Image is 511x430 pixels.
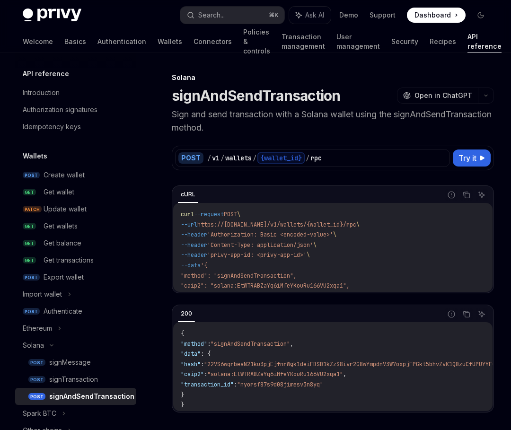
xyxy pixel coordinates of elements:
span: GET [23,189,36,196]
div: Get transactions [44,254,94,266]
button: Toggle dark mode [473,8,488,23]
span: : [234,381,237,388]
span: '{ [201,262,207,269]
div: Search... [198,9,225,21]
span: Ask AI [305,10,324,20]
span: , [343,370,346,378]
span: Dashboard [414,10,451,20]
span: POST [23,308,40,315]
a: User management [336,30,380,53]
a: Welcome [23,30,53,53]
span: \ [333,231,336,238]
a: GETGet wallet [15,184,136,201]
span: \ [307,251,310,259]
div: {wallet_id} [257,152,305,164]
div: Solana [23,340,44,351]
div: / [207,153,211,163]
span: --request [194,211,224,218]
a: POSTAuthenticate [15,303,136,320]
span: "caip2": "solana:EtWTRABZaYq6iMfeYKouRu166VU2xqa1", [181,282,350,290]
span: ⌘ K [269,11,279,19]
span: \ [313,241,317,249]
span: 'Content-Type: application/json' [207,241,313,249]
a: Authorization signatures [15,101,136,118]
div: 200 [178,308,195,319]
div: signAndSendTransaction [49,391,134,402]
span: PATCH [23,206,42,213]
span: --header [181,251,207,259]
button: Ask AI [476,308,488,320]
span: "data" [181,350,201,358]
div: Authorization signatures [23,104,97,115]
div: Get wallet [44,186,74,198]
button: Ask AI [476,189,488,201]
a: POSTExport wallet [15,269,136,286]
span: GET [23,223,36,230]
div: Authenticate [44,306,82,317]
a: POSTsignTransaction [15,371,136,388]
a: Idempotency keys [15,118,136,135]
a: POSTsignMessage [15,354,136,371]
span: "hash" [181,360,201,368]
a: Policies & controls [243,30,270,53]
span: https://[DOMAIN_NAME]/v1/wallets/{wallet_id}/rpc [197,221,356,228]
a: Demo [339,10,358,20]
div: Spark BTC [23,408,56,419]
a: POSTsignAndSendTransaction [15,388,136,405]
span: , [290,340,293,348]
div: Solana [172,73,494,82]
span: : { [201,350,211,358]
div: Get wallets [44,220,78,232]
h1: signAndSendTransaction [172,87,341,104]
div: v1 [212,153,220,163]
span: POST [28,393,45,400]
span: --header [181,241,207,249]
button: Report incorrect code [445,308,458,320]
div: Introduction [23,87,60,98]
button: Copy the contents from the code block [460,308,473,320]
span: POST [23,274,40,281]
span: "method": "signAndSendTransaction", [181,272,297,280]
span: Try it [458,152,476,164]
span: 'Authorization: Basic <encoded-value>' [207,231,333,238]
p: Sign and send transaction with a Solana wallet using the signAndSendTransaction method. [172,108,494,134]
span: } [181,391,184,399]
span: { [181,330,184,337]
span: POST [28,359,45,366]
div: Import wallet [23,289,62,300]
div: signMessage [49,357,91,368]
a: GETGet wallets [15,218,136,235]
span: GET [23,240,36,247]
span: } [181,401,184,409]
span: Open in ChatGPT [414,91,472,100]
h5: API reference [23,68,69,79]
span: : [204,370,207,378]
div: Create wallet [44,169,85,181]
a: API reference [467,30,502,53]
span: --url [181,221,197,228]
a: Dashboard [407,8,466,23]
span: "method" [181,340,207,348]
a: Wallets [158,30,182,53]
span: POST [23,172,40,179]
span: : [207,340,211,348]
span: --header [181,231,207,238]
h5: Wallets [23,150,47,162]
span: GET [23,257,36,264]
div: Get balance [44,237,81,249]
div: signTransaction [49,374,98,385]
span: "caip2" [181,370,204,378]
div: rpc [310,153,322,163]
span: "signAndSendTransaction" [211,340,290,348]
div: / [253,153,256,163]
span: \ [356,221,360,228]
a: Basics [64,30,86,53]
a: Introduction [15,84,136,101]
a: Connectors [194,30,232,53]
div: Ethereum [23,323,52,334]
a: POSTCreate wallet [15,167,136,184]
span: "solana:EtWTRABZaYq6iMfeYKouRu166VU2xqa1" [207,370,343,378]
a: Security [391,30,418,53]
button: Report incorrect code [445,189,458,201]
div: / [306,153,309,163]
